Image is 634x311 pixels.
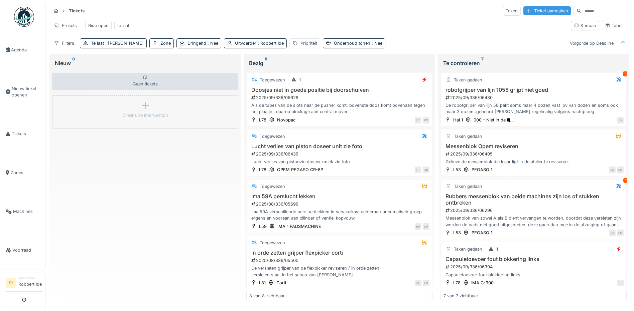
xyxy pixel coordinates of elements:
span: : Nee [206,41,218,46]
div: Geen tickets [52,73,238,90]
span: : Nee [370,41,382,46]
div: IMA C-900 [471,280,494,286]
div: KV [423,117,429,123]
h3: Ima 59A perslucht lekken [249,193,429,200]
div: Zone [160,40,171,46]
div: Ima 59A verschillende persluchtlekken in schakelkast achteraan pneumatisch groep ergens en vooraa... [249,209,429,221]
div: 7 van 7 zichtbaar [443,293,478,299]
div: Te laat [91,40,144,46]
h3: Lucht verlies van piston doseer unit zie foto [249,143,429,149]
div: JV [617,117,624,123]
div: LM [423,280,429,286]
a: RI TechnicusRobbert Ide [6,276,42,292]
div: Capsuletoevoer fout blokkering links [443,272,624,278]
div: BM [415,223,421,230]
div: L59 [259,223,267,230]
div: Dringend [187,40,218,46]
a: Zones [3,153,45,192]
div: Ride open [88,22,109,29]
div: JD [423,167,429,173]
div: 2025/09/336/06394 [445,264,624,270]
div: Toegewezen [260,133,285,139]
h3: robotgrijper van lijn 1058 grijpt niet goed [443,87,624,93]
div: LM [617,230,624,236]
div: Ticket aanmaken [523,6,571,15]
h3: Rubbers messenblok van beide machines zijn los of stukken ontbreken [443,193,624,206]
div: Taken gedaan [454,246,482,252]
div: 2025/09/336/06629 [251,94,429,101]
div: L78 [453,280,461,286]
div: FT [415,167,421,173]
div: De versleten grijper van de flexpicker reviseren / in orde zetten. versleten staat in het schap v... [249,265,429,278]
div: Volgorde op Deadline [567,38,617,48]
div: OPEM PEGASO CR-8P [277,167,323,173]
div: Presets [51,21,80,30]
h3: Doosjes niet in goede positie bij doorschuiven [249,87,429,93]
h3: in orde zetten grijper flexpicker corti [249,250,429,256]
sup: 8 [265,59,267,67]
div: 8 van 8 zichtbaar [249,293,285,299]
div: Lucht verlies van pistonzie doseer uniek zie foto [249,159,429,165]
div: te laat [117,22,129,29]
div: 2025/09/336/06296 [445,207,624,214]
div: 2025/08/336/05699 [251,201,429,207]
div: 2025/09/336/06430 [445,94,624,101]
div: FT [617,280,624,286]
span: Machines [13,208,42,215]
div: 1 [299,77,301,83]
div: Filters [51,38,77,48]
div: Als de tubes van de slots naar de pusher komt, bovenste doos komt bovenaan tegen het plaatje , da... [249,102,429,115]
div: Gelieve de messenblok die klaar ligt in de atelier te reviseren. [443,159,624,165]
div: L81 [259,280,266,286]
div: LM [423,223,429,230]
div: Tabel [605,22,622,29]
li: Robbert Ide [18,276,42,290]
div: Corti [276,280,286,286]
div: Taken gedaan [454,77,482,83]
div: Onderhoud tonen [334,40,382,46]
div: Bezig [249,59,430,67]
div: IMA 1 PADSMACHINE [277,223,321,230]
div: L53 [453,230,461,236]
div: 2025/09/336/06405 [445,151,624,157]
span: : Robbert Ide [256,41,284,46]
span: Zones [11,170,42,176]
div: PEGASO 1 [472,230,492,236]
a: Nieuw ticket openen [3,69,45,114]
div: Uitvoerder [235,40,284,46]
h3: Capsuletoevoer fout blokkering links [443,256,624,262]
div: LM [617,167,624,173]
div: Hal 1 [453,117,463,123]
div: Taken [503,6,521,16]
span: Nieuw ticket openen [12,85,42,98]
div: Toegewezen [260,240,285,246]
a: Machines [3,192,45,231]
div: L78 [259,167,266,173]
span: : [PERSON_NAME] [104,41,144,46]
div: PEGASO 1 [472,167,492,173]
div: Créer une intervention [123,112,168,118]
div: 2025/08/336/05500 [251,257,429,264]
div: Kanban [574,22,596,29]
a: Tickets [3,114,45,153]
div: Taken gedaan [454,183,482,190]
h3: Messenblok Opem reviseren [443,143,624,149]
a: Voorraad [3,231,45,270]
span: Agenda [11,47,42,53]
sup: 0 [72,59,75,67]
div: Prioriteit [300,40,317,46]
div: JV [609,230,616,236]
div: 1 [496,246,498,252]
div: De robotgrijper van lijn 58 pakt soms maar 4 dozen vast ipv van dozen en soms ook maar 3 dozen..g... [443,102,624,115]
div: Taken gedaan [454,133,482,139]
div: 000 - Niet in de lij... [474,117,514,123]
div: Nieuw [55,59,236,67]
div: L53 [453,167,461,173]
div: Messenblok van zowel A als B dient vervangen te worden, doordat deze versleten zijn worden de pad... [443,215,624,228]
div: FT [415,117,421,123]
div: 2 [623,71,628,76]
div: Te controleren [443,59,624,67]
div: 2025/09/336/06439 [251,151,429,157]
sup: 7 [481,59,484,67]
a: Agenda [3,30,45,69]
